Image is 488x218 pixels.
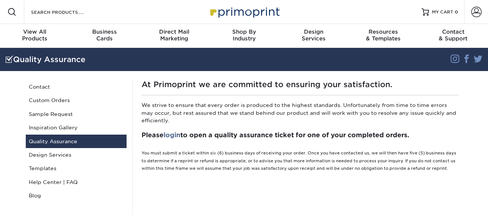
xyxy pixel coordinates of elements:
div: & Templates [349,28,419,42]
div: & Support [418,28,488,42]
a: Sample Request [26,107,127,121]
div: Cards [70,28,140,42]
a: Contact& Support [418,24,488,48]
span: Shop By [209,28,279,35]
div: Industry [209,28,279,42]
a: Quality Assurance [26,135,127,148]
a: Direct MailMarketing [139,24,209,48]
a: Blog [26,189,127,202]
h1: At Primoprint we are committed to ensuring your satisfaction. [142,80,459,89]
div: Services [279,28,349,42]
a: login [164,131,180,139]
a: Templates [26,162,127,175]
a: Resources& Templates [349,24,419,48]
small: You must submit a ticket within six (6) business days of receiving your order. Once you have cont... [142,151,456,171]
input: SEARCH PRODUCTS..... [30,7,103,16]
a: Custom Orders [26,93,127,107]
img: Primoprint [207,4,282,20]
a: Inspiration Gallery [26,121,127,134]
a: Shop ByIndustry [209,24,279,48]
p: We strive to ensure that every order is produced to the highest standards. Unfortunately from tim... [142,101,459,124]
span: Resources [349,28,419,35]
a: BusinessCards [70,24,140,48]
span: Design [279,28,349,35]
a: Design Services [26,148,127,162]
a: DesignServices [279,24,349,48]
span: MY CART [432,9,453,15]
div: Marketing [139,28,209,42]
a: Contact [26,80,127,93]
a: Help Center | FAQ [26,175,127,189]
strong: Please to open a quality assurance ticket for one of your completed orders. [142,131,409,139]
span: 0 [455,9,458,15]
span: Direct Mail [139,28,209,35]
span: Contact [418,28,488,35]
span: Business [70,28,140,35]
